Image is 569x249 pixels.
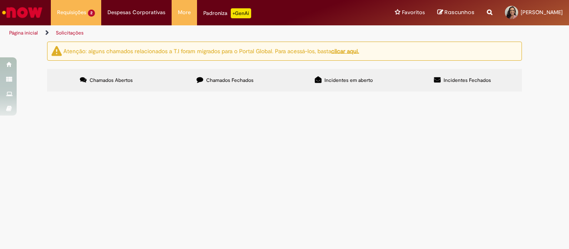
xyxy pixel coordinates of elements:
[178,8,191,17] span: More
[107,8,165,17] span: Despesas Corporativas
[437,9,474,17] a: Rascunhos
[88,10,95,17] span: 2
[206,77,254,84] span: Chamados Fechados
[331,47,359,54] a: clicar aqui.
[324,77,373,84] span: Incidentes em aberto
[402,8,425,17] span: Favoritos
[90,77,133,84] span: Chamados Abertos
[521,9,563,16] span: [PERSON_NAME]
[203,8,251,18] div: Padroniza
[56,30,84,36] a: Solicitações
[57,8,86,17] span: Requisições
[6,25,373,41] ul: Trilhas de página
[1,4,44,21] img: ServiceNow
[231,8,251,18] p: +GenAi
[444,8,474,16] span: Rascunhos
[444,77,491,84] span: Incidentes Fechados
[9,30,38,36] a: Página inicial
[63,47,359,54] ng-bind-html: Atenção: alguns chamados relacionados a T.I foram migrados para o Portal Global. Para acessá-los,...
